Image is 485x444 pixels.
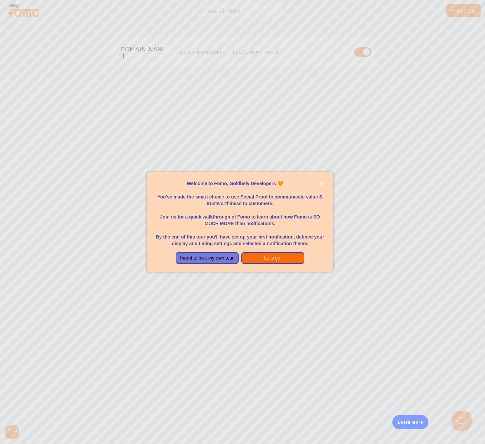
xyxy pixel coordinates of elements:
[155,187,325,207] p: You've made the smart choice to use Social Proof to communicate value & trustworthiness to custom...
[241,252,304,264] button: Let's go!
[155,227,325,247] p: By the end of this tour you'll have set up your first notification, defined your display and timi...
[147,172,333,272] div: Welcome to Fomo, Goldbely Developers 🧡You&amp;#39;ve made the smart choice to use Social Proof to...
[318,180,325,187] button: close,
[398,419,423,425] p: Learn more
[155,180,325,187] p: Welcome to Fomo, Goldbely Developers 🧡
[392,415,428,429] div: Learn more
[155,207,325,227] p: Join us for a quick walkthrough of Fomo to learn about how Fomo is SO MUCH MORE than notifications.
[176,252,239,264] button: I want to pick my own tour.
